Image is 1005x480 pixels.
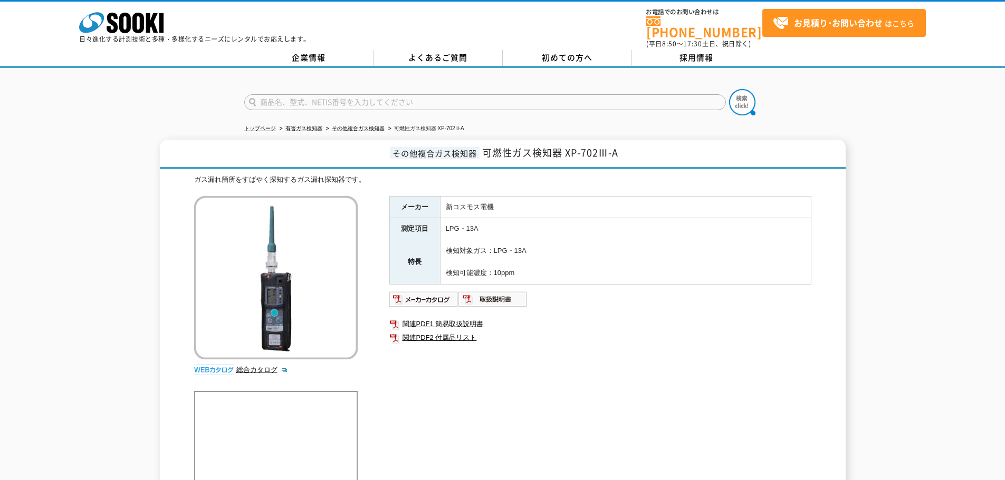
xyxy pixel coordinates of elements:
th: メーカー [389,196,440,218]
span: 可燃性ガス検知器 XP-702Ⅲ-A [482,145,618,160]
input: 商品名、型式、NETIS番号を入力してください [244,94,726,110]
a: メーカーカタログ [389,298,458,306]
td: LPG・13A [440,218,811,240]
a: 関連PDF1 簡易取扱説明書 [389,317,811,331]
a: 有害ガス検知器 [285,125,322,131]
a: 取扱説明書 [458,298,528,306]
li: 可燃性ガス検知器 XP-702Ⅲ-A [386,123,464,134]
a: 採用情報 [632,50,761,66]
td: 検知対象ガス：LPG・13A 検知可能濃度：10ppm [440,240,811,284]
a: 企業情報 [244,50,374,66]
img: メーカーカタログ [389,291,458,308]
div: ガス漏れ箇所をすばやく探知するガス漏れ探知器です。 [194,174,811,185]
td: 新コスモス電機 [440,196,811,218]
span: お電話でのお問い合わせは [646,9,762,15]
span: 8:50 [662,39,677,48]
a: トップページ [244,125,276,131]
span: (平日 ～ 土日、祝日除く) [646,39,751,48]
p: 日々進化する計測技術と多種・多様化するニーズにレンタルでお応えします。 [79,36,310,42]
th: 特長 [389,240,440,284]
img: 取扱説明書 [458,291,528,308]
img: 可燃性ガス検知器 XP-702Ⅲ-A [194,196,358,359]
span: 初めての方へ [542,52,592,63]
span: その他複合ガス検知器 [390,147,480,159]
a: その他複合ガス検知器 [332,125,385,131]
a: 関連PDF2 付属品リスト [389,331,811,345]
img: btn_search.png [729,89,755,115]
span: はこちら [773,15,914,31]
a: お見積り･お問い合わせはこちら [762,9,926,37]
a: 初めての方へ [503,50,632,66]
a: 総合カタログ [236,366,288,374]
a: [PHONE_NUMBER] [646,16,762,38]
span: 17:30 [683,39,702,48]
strong: お見積り･お問い合わせ [794,16,883,29]
th: 測定項目 [389,218,440,240]
img: webカタログ [194,365,234,375]
a: よくあるご質問 [374,50,503,66]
